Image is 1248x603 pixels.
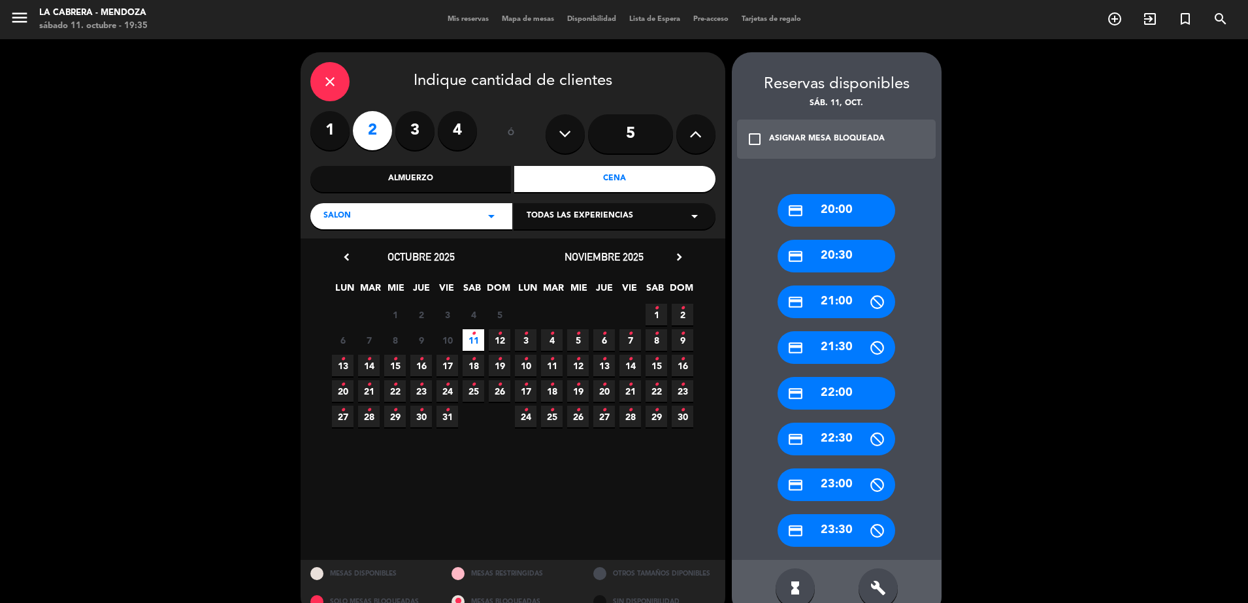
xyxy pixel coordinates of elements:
[384,329,406,351] span: 8
[654,349,659,370] i: •
[489,304,510,325] span: 5
[515,406,536,427] span: 24
[550,323,554,344] i: •
[778,377,895,410] div: 22:00
[672,250,686,264] i: chevron_right
[541,380,563,402] span: 18
[593,406,615,427] span: 27
[384,304,406,325] span: 1
[497,374,502,395] i: •
[787,203,804,219] i: credit_card
[410,355,432,376] span: 16
[334,280,355,302] span: LUN
[670,280,691,302] span: DOM
[680,374,685,395] i: •
[367,374,371,395] i: •
[340,374,345,395] i: •
[542,280,564,302] span: MAR
[672,406,693,427] span: 30
[463,304,484,325] span: 4
[39,7,148,20] div: LA CABRERA - MENDOZA
[358,406,380,427] span: 28
[436,406,458,427] span: 31
[778,423,895,455] div: 22:30
[527,210,633,223] span: Todas las experiencias
[436,304,458,325] span: 3
[619,380,641,402] span: 21
[628,349,632,370] i: •
[567,380,589,402] span: 19
[732,97,942,110] div: sáb. 11, oct.
[410,380,432,402] span: 23
[515,329,536,351] span: 3
[576,374,580,395] i: •
[602,349,606,370] i: •
[593,355,615,376] span: 13
[393,349,397,370] i: •
[1177,11,1193,27] i: turned_in_not
[561,16,623,23] span: Disponibilidad
[567,406,589,427] span: 26
[10,8,29,27] i: menu
[523,323,528,344] i: •
[419,349,423,370] i: •
[787,385,804,402] i: credit_card
[576,323,580,344] i: •
[322,74,338,90] i: close
[550,374,554,395] i: •
[680,349,685,370] i: •
[787,340,804,356] i: credit_card
[769,133,885,146] div: ASIGNAR MESA BLOQUEADA
[358,355,380,376] span: 14
[644,280,666,302] span: SAB
[487,280,508,302] span: DOM
[680,400,685,421] i: •
[367,349,371,370] i: •
[497,323,502,344] i: •
[523,349,528,370] i: •
[628,400,632,421] i: •
[623,16,687,23] span: Lista de Espera
[515,380,536,402] span: 17
[340,250,353,264] i: chevron_left
[514,166,715,192] div: Cena
[461,280,483,302] span: SAB
[310,111,350,150] label: 1
[384,406,406,427] span: 29
[602,400,606,421] i: •
[672,304,693,325] span: 2
[359,280,381,302] span: MAR
[568,280,589,302] span: MIE
[497,349,502,370] i: •
[471,323,476,344] i: •
[463,380,484,402] span: 25
[436,329,458,351] span: 10
[541,406,563,427] span: 25
[340,349,345,370] i: •
[787,248,804,265] i: credit_card
[445,349,450,370] i: •
[484,208,499,224] i: arrow_drop_down
[646,304,667,325] span: 1
[576,349,580,370] i: •
[489,329,510,351] span: 12
[489,355,510,376] span: 19
[387,250,455,263] span: octubre 2025
[576,400,580,421] i: •
[489,380,510,402] span: 26
[654,298,659,319] i: •
[1142,11,1158,27] i: exit_to_app
[310,62,715,101] div: Indique cantidad de clientes
[410,280,432,302] span: JUE
[332,406,353,427] span: 27
[593,280,615,302] span: JUE
[680,323,685,344] i: •
[419,400,423,421] i: •
[732,72,942,97] div: Reservas disponibles
[787,294,804,310] i: credit_card
[646,406,667,427] span: 29
[550,349,554,370] i: •
[442,560,583,588] div: MESAS RESTRINGIDAS
[787,523,804,539] i: credit_card
[646,355,667,376] span: 15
